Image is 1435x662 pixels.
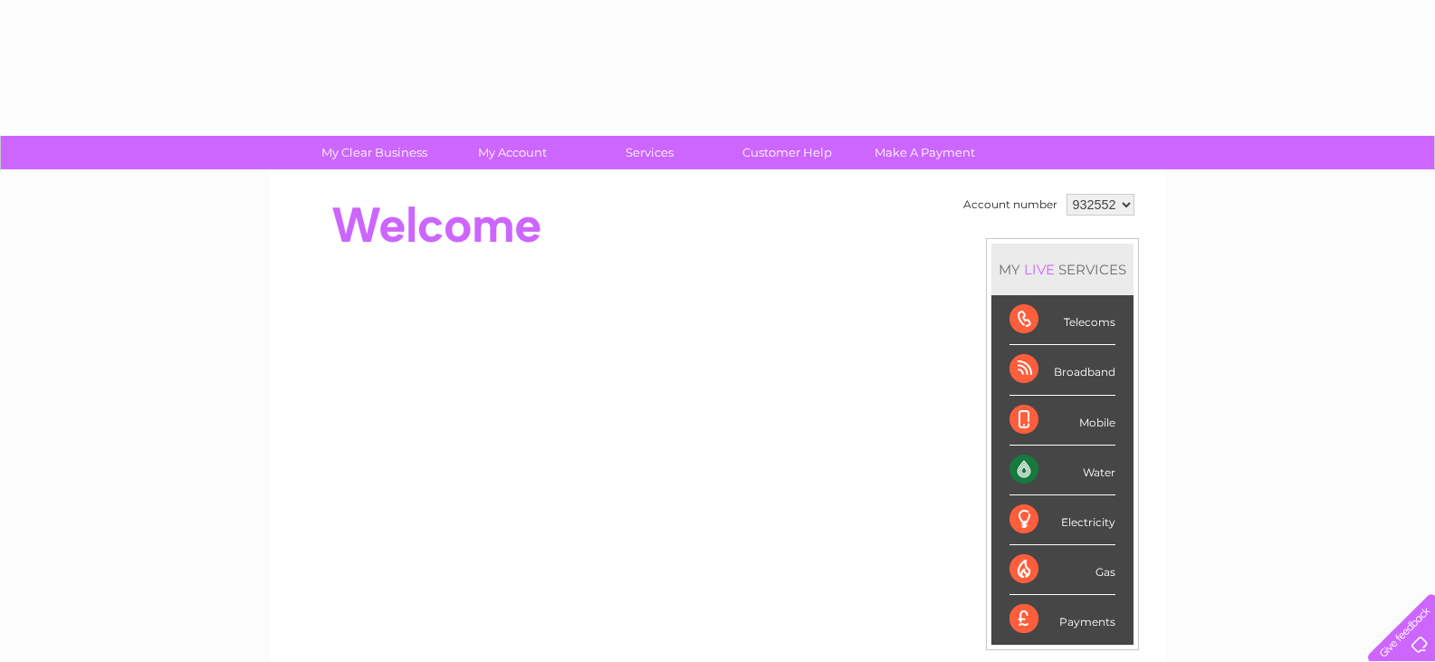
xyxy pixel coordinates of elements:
[1009,345,1115,395] div: Broadband
[959,189,1062,220] td: Account number
[1009,446,1115,495] div: Water
[1009,295,1115,345] div: Telecoms
[437,136,587,169] a: My Account
[1009,595,1115,644] div: Payments
[1009,545,1115,595] div: Gas
[1020,261,1058,278] div: LIVE
[991,244,1134,295] div: MY SERVICES
[300,136,449,169] a: My Clear Business
[713,136,862,169] a: Customer Help
[1009,495,1115,545] div: Electricity
[575,136,724,169] a: Services
[850,136,1000,169] a: Make A Payment
[1009,396,1115,446] div: Mobile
